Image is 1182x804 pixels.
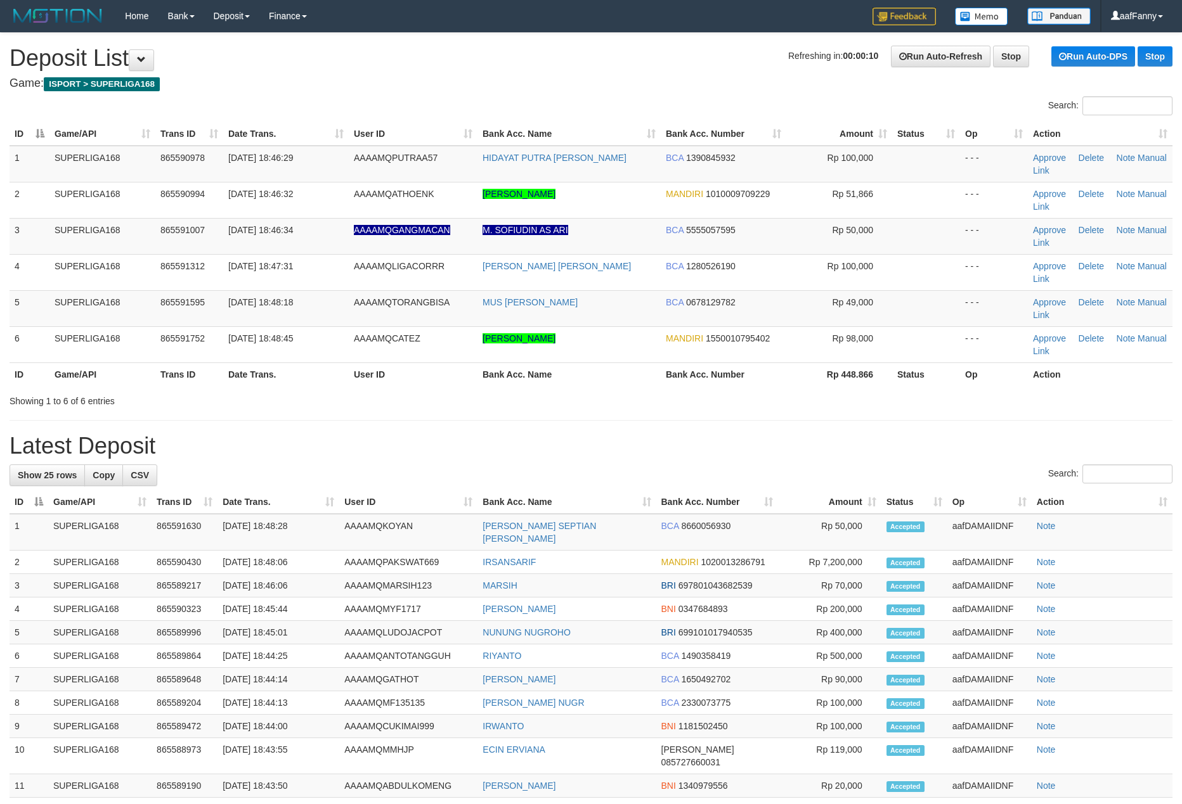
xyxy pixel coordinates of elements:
[339,715,477,738] td: AAAAMQCUKIMAI999
[10,182,49,218] td: 2
[218,644,339,668] td: [DATE] 18:44:25
[1033,333,1167,356] a: Manual Link
[886,651,925,662] span: Accepted
[1082,96,1172,115] input: Search:
[679,627,753,637] span: Copy 699101017940535 to clipboard
[218,597,339,621] td: [DATE] 18:45:44
[218,514,339,551] td: [DATE] 18:48:28
[828,153,873,163] span: Rp 100,000
[701,557,765,567] span: Copy 1020013286791 to clipboard
[152,715,218,738] td: 865589472
[892,362,960,386] th: Status
[886,781,925,792] span: Accepted
[10,774,48,798] td: 11
[1037,557,1056,567] a: Note
[349,362,477,386] th: User ID
[1033,189,1167,212] a: Manual Link
[778,715,881,738] td: Rp 100,000
[886,604,925,615] span: Accepted
[666,189,703,199] span: MANDIRI
[339,691,477,715] td: AAAAMQMF135135
[661,674,679,684] span: BCA
[778,597,881,621] td: Rp 200,000
[960,122,1028,146] th: Op: activate to sort column ascending
[832,297,873,307] span: Rp 49,000
[1027,8,1091,25] img: panduan.png
[10,644,48,668] td: 6
[947,774,1032,798] td: aafDAMAIIDNF
[873,8,936,25] img: Feedback.jpg
[960,218,1028,254] td: - - -
[218,551,339,574] td: [DATE] 18:48:06
[661,122,786,146] th: Bank Acc. Number: activate to sort column ascending
[1117,261,1136,271] a: Note
[354,297,450,307] span: AAAAMQTORANGBISA
[160,261,205,271] span: 865591312
[1037,698,1056,708] a: Note
[666,261,684,271] span: BCA
[778,691,881,715] td: Rp 100,000
[218,691,339,715] td: [DATE] 18:44:13
[1033,261,1167,284] a: Manual Link
[666,153,684,163] span: BCA
[778,490,881,514] th: Amount: activate to sort column ascending
[679,721,728,731] span: Copy 1181502450 to clipboard
[483,698,584,708] a: [PERSON_NAME] NUGR
[354,189,434,199] span: AAAAMQATHOENK
[1079,189,1104,199] a: Delete
[1033,189,1066,199] a: Approve
[1028,362,1172,386] th: Action
[681,521,731,531] span: Copy 8660056930 to clipboard
[339,490,477,514] th: User ID: activate to sort column ascending
[886,675,925,686] span: Accepted
[10,715,48,738] td: 9
[843,51,878,61] strong: 00:00:10
[666,297,684,307] span: BCA
[483,297,578,307] a: MUS [PERSON_NAME]
[1117,225,1136,235] a: Note
[152,644,218,668] td: 865589864
[49,182,155,218] td: SUPERLIGA168
[483,721,524,731] a: IRWANTO
[886,745,925,756] span: Accepted
[1117,297,1136,307] a: Note
[10,738,48,774] td: 10
[228,333,293,343] span: [DATE] 18:48:45
[228,297,293,307] span: [DATE] 18:48:18
[1037,627,1056,637] a: Note
[152,551,218,574] td: 865590430
[947,668,1032,691] td: aafDAMAIIDNF
[1033,261,1066,271] a: Approve
[152,490,218,514] th: Trans ID: activate to sort column ascending
[1037,781,1056,791] a: Note
[10,46,1172,71] h1: Deposit List
[48,774,152,798] td: SUPERLIGA168
[1028,122,1172,146] th: Action: activate to sort column ascending
[1079,225,1104,235] a: Delete
[656,490,778,514] th: Bank Acc. Number: activate to sort column ascending
[10,218,49,254] td: 3
[160,153,205,163] span: 865590978
[48,490,152,514] th: Game/API: activate to sort column ascending
[832,333,873,343] span: Rp 98,000
[44,77,160,91] span: ISPORT > SUPERLIGA168
[339,644,477,668] td: AAAAMQANTOTANGGUH
[706,333,770,343] span: Copy 1550010795402 to clipboard
[354,261,445,271] span: AAAAMQLIGACORRR
[483,580,517,590] a: MARSIH
[339,621,477,644] td: AAAAMQLUDOJACPOT
[10,77,1172,90] h4: Game:
[483,627,570,637] a: NUNUNG NUGROHO
[947,644,1032,668] td: aafDAMAIIDNF
[947,715,1032,738] td: aafDAMAIIDNF
[1037,721,1056,731] a: Note
[10,6,106,25] img: MOTION_logo.png
[483,604,555,614] a: [PERSON_NAME]
[1037,604,1056,614] a: Note
[49,146,155,182] td: SUPERLIGA168
[339,597,477,621] td: AAAAMQMYF1717
[483,153,627,163] a: HIDAYAT PUTRA [PERSON_NAME]
[661,721,676,731] span: BNI
[778,738,881,774] td: Rp 119,000
[960,362,1028,386] th: Op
